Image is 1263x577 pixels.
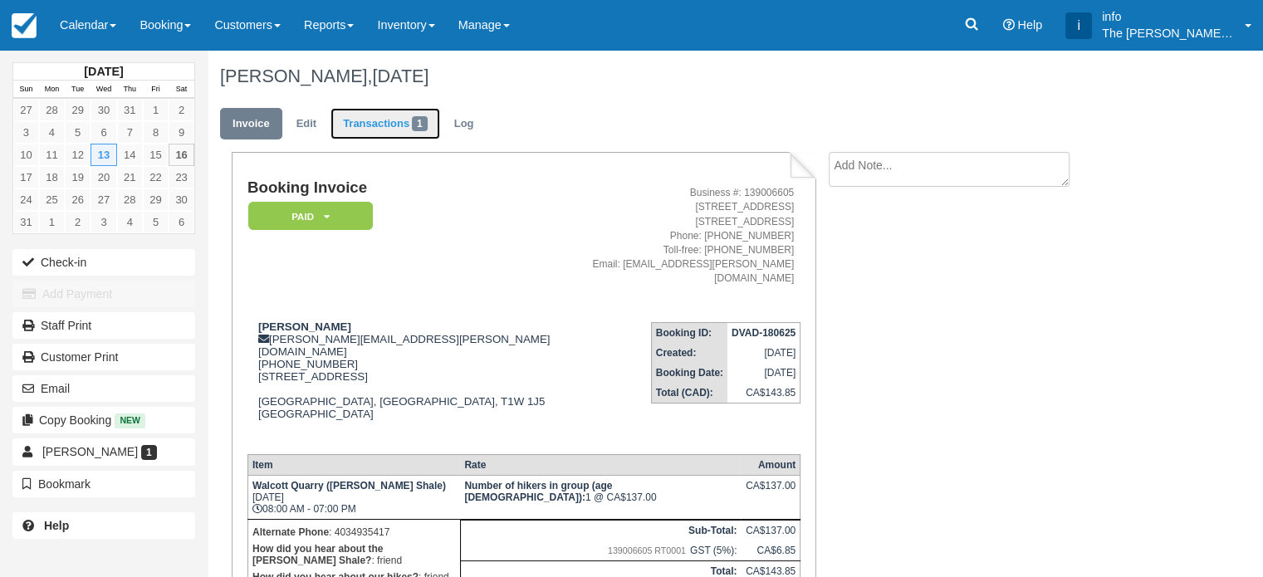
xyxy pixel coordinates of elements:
div: CA$137.00 [745,480,795,505]
a: 1 [143,99,169,121]
h1: [PERSON_NAME], [220,66,1143,86]
p: The [PERSON_NAME] Shale Geoscience Foundation [1102,25,1235,42]
th: Amount [741,454,800,475]
a: 8 [143,121,169,144]
th: Sat [169,81,194,99]
td: [DATE] 08:00 AM - 07:00 PM [247,475,460,519]
span: 1 [141,445,157,460]
a: Log [442,108,487,140]
a: 26 [65,188,91,211]
a: 9 [169,121,194,144]
th: Created: [651,343,727,363]
span: [PERSON_NAME] [42,445,138,458]
a: 20 [91,166,116,188]
th: Booking ID: [651,323,727,344]
a: 27 [91,188,116,211]
a: 11 [39,144,65,166]
a: 31 [13,211,39,233]
img: checkfront-main-nav-mini-logo.png [12,13,37,38]
span: Help [1017,18,1042,32]
a: 1 [39,211,65,233]
a: 5 [143,211,169,233]
a: 31 [117,99,143,121]
a: Staff Print [12,312,195,339]
div: [PERSON_NAME][EMAIL_ADDRESS][PERSON_NAME][DOMAIN_NAME] [PHONE_NUMBER] [STREET_ADDRESS] [GEOGRAPHI... [247,320,556,441]
span: 1 [412,116,428,131]
span: New [115,413,145,428]
td: [DATE] [727,363,800,383]
button: Bookmark [12,471,195,497]
button: Add Payment [12,281,195,307]
em: Paid [248,202,373,231]
td: CA$143.85 [727,383,800,403]
a: 4 [117,211,143,233]
a: 30 [91,99,116,121]
td: [DATE] [727,343,800,363]
a: 21 [117,166,143,188]
a: 10 [13,144,39,166]
span: [DATE] [372,66,428,86]
td: CA$137.00 [741,520,800,540]
i: Help [1002,19,1014,31]
a: 17 [13,166,39,188]
a: 4 [39,121,65,144]
strong: DVAD-180625 [732,327,795,339]
h1: Booking Invoice [247,179,556,197]
a: 28 [117,188,143,211]
button: Email [12,375,195,402]
b: Help [44,519,69,532]
a: Transactions1 [330,108,440,140]
a: 16 [169,144,194,166]
th: Fri [143,81,169,99]
th: Thu [117,81,143,99]
a: 2 [169,99,194,121]
td: GST (5%): [460,540,741,561]
a: [PERSON_NAME] 1 [12,438,195,465]
th: Mon [39,81,65,99]
td: CA$6.85 [741,540,800,561]
a: 14 [117,144,143,166]
strong: [DATE] [84,65,123,78]
th: Tue [65,81,91,99]
a: 6 [169,211,194,233]
a: 24 [13,188,39,211]
a: 3 [91,211,116,233]
a: 5 [65,121,91,144]
button: Copy Booking New [12,407,195,433]
address: Business #: 139006605 [STREET_ADDRESS] [STREET_ADDRESS] Phone: [PHONE_NUMBER] Toll-free: [PHONE_N... [563,186,794,286]
a: 25 [39,188,65,211]
p: : 4034935417 [252,524,456,540]
a: 29 [143,188,169,211]
a: 19 [65,166,91,188]
th: Item [247,454,460,475]
a: 2 [65,211,91,233]
span: 139006605 RT0001 [604,541,690,560]
a: 23 [169,166,194,188]
a: Invoice [220,108,282,140]
a: 27 [13,99,39,121]
a: Customer Print [12,344,195,370]
a: 6 [91,121,116,144]
p: info [1102,8,1235,25]
strong: Number of hikers in group (age 8 - 75) [464,480,612,503]
strong: Walcott Quarry ([PERSON_NAME] Shale) [252,480,446,491]
strong: How did you hear about the [PERSON_NAME] Shale? [252,543,383,566]
strong: [PERSON_NAME] [258,320,351,333]
a: Paid [247,201,367,232]
a: 13 [91,144,116,166]
a: 22 [143,166,169,188]
th: Booking Date: [651,363,727,383]
a: 28 [39,99,65,121]
a: 29 [65,99,91,121]
a: 3 [13,121,39,144]
a: 18 [39,166,65,188]
a: Edit [284,108,329,140]
strong: Alternate Phone [252,526,329,538]
th: Sun [13,81,39,99]
th: Total (CAD): [651,383,727,403]
th: Sub-Total: [460,520,741,540]
a: 15 [143,144,169,166]
a: 7 [117,121,143,144]
a: Help [12,512,195,539]
p: : friend [252,540,456,569]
